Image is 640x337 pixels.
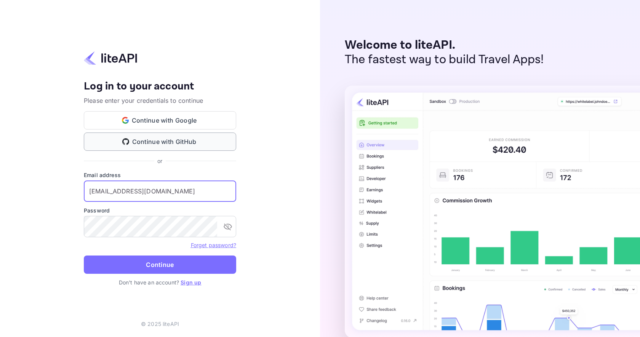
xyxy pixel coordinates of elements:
[181,279,201,286] a: Sign up
[84,133,236,151] button: Continue with GitHub
[345,53,544,67] p: The fastest way to build Travel Apps!
[191,242,236,248] a: Forget password?
[157,157,162,165] p: or
[84,111,236,129] button: Continue with Google
[84,171,236,179] label: Email address
[84,180,236,202] input: Enter your email address
[191,241,236,249] a: Forget password?
[84,96,236,105] p: Please enter your credentials to continue
[141,320,179,328] p: © 2025 liteAPI
[345,38,544,53] p: Welcome to liteAPI.
[220,219,235,234] button: toggle password visibility
[84,256,236,274] button: Continue
[84,51,137,65] img: liteapi
[84,206,236,214] label: Password
[84,278,236,286] p: Don't have an account?
[84,80,236,93] h4: Log in to your account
